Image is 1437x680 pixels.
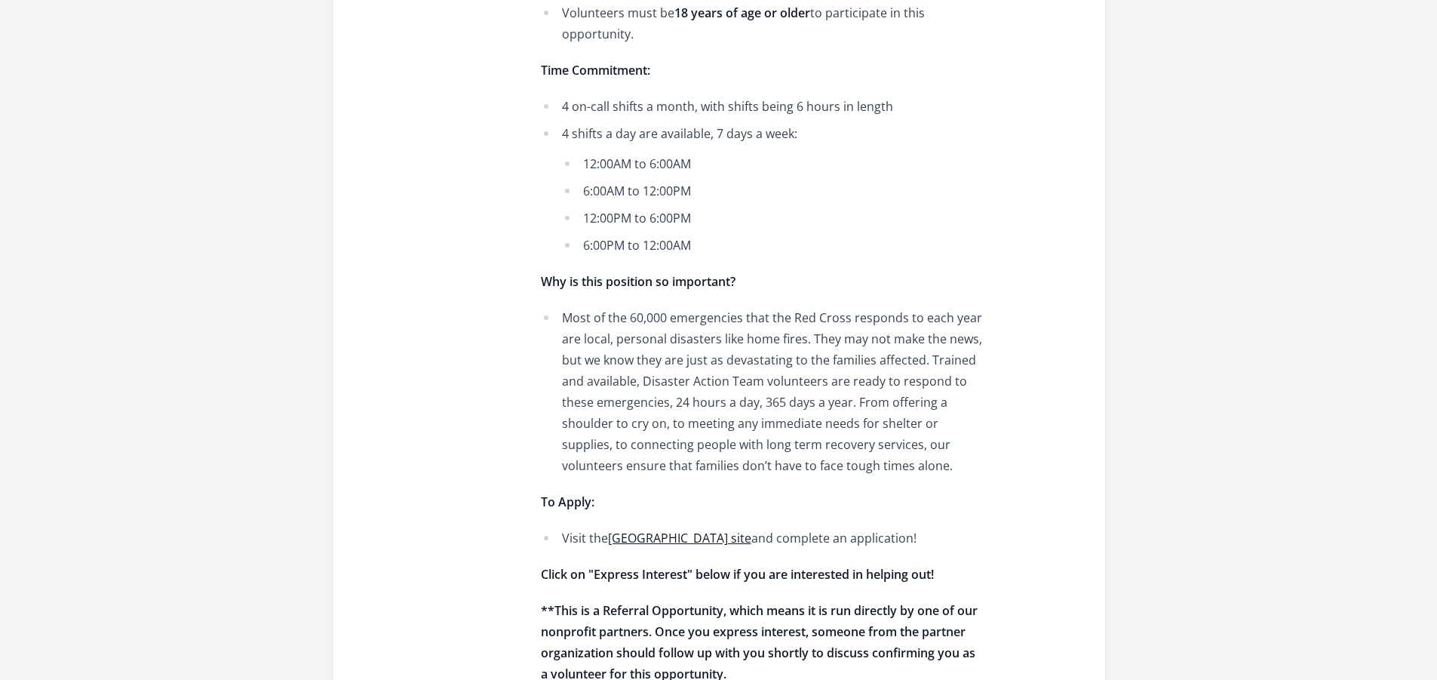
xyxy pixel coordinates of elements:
strong: Click on "Express Interest" below if you are interested in helping out! [541,566,934,583]
strong: Time Commitment: [541,62,650,78]
li: 4 on-call shifts a month, with shifts being 6 hours in length [541,96,982,117]
li: 12:00PM to 6:00PM [562,208,982,229]
a: [GEOGRAPHIC_DATA] site [608,530,751,546]
li: Visit the and complete an application! [541,528,982,549]
li: 4 shifts a day are available, 7 days a week: [541,123,982,256]
li: Volunteers must be to participate in this opportunity. [541,2,982,45]
li: Most of the 60,000 emergencies that the Red Cross responds to each year are local, personal disas... [541,307,982,476]
strong: 18 years of age or older [674,5,810,21]
strong: To Apply: [541,494,594,510]
li: 6:00PM to 12:00AM [562,235,982,256]
li: 12:00AM to 6:00AM [562,153,982,174]
strong: Why is this position so important? [541,273,735,290]
li: 6:00AM to 12:00PM [562,180,982,202]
